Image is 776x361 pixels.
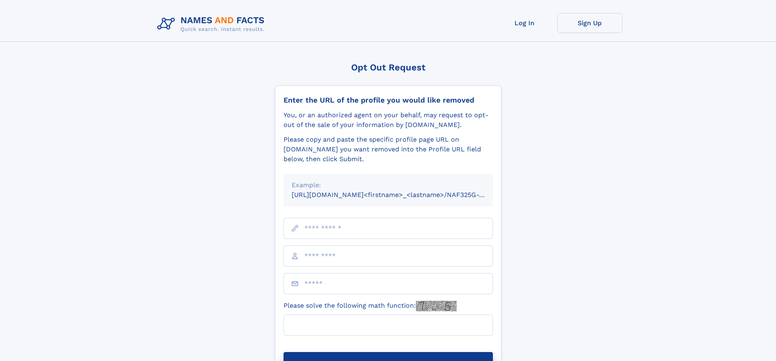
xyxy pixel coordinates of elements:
[284,135,493,164] div: Please copy and paste the specific profile page URL on [DOMAIN_NAME] you want removed into the Pr...
[292,191,508,199] small: [URL][DOMAIN_NAME]<firstname>_<lastname>/NAF325G-xxxxxxxx
[154,13,271,35] img: Logo Names and Facts
[284,301,457,311] label: Please solve the following math function:
[284,110,493,130] div: You, or an authorized agent on your behalf, may request to opt-out of the sale of your informatio...
[557,13,622,33] a: Sign Up
[275,62,501,72] div: Opt Out Request
[492,13,557,33] a: Log In
[292,180,485,190] div: Example:
[284,96,493,105] div: Enter the URL of the profile you would like removed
